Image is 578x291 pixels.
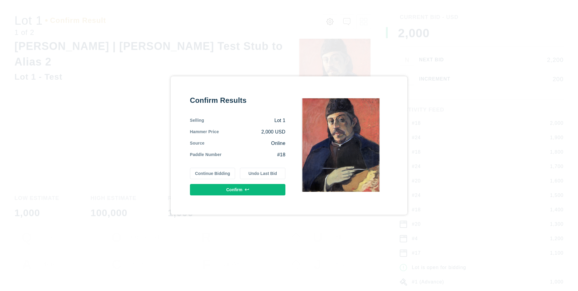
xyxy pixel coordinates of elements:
[219,129,285,135] div: 2,000 USD
[190,140,205,147] div: Source
[190,129,219,135] div: Hammer Price
[190,168,235,179] button: Continue Bidding
[204,117,285,124] div: Lot 1
[240,168,285,179] button: Undo Last Bid
[222,152,285,158] div: #18
[204,140,285,147] div: Online
[190,184,285,195] button: Confirm
[190,96,285,105] div: Confirm Results
[190,152,222,158] div: Paddle Number
[190,117,204,124] div: Selling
